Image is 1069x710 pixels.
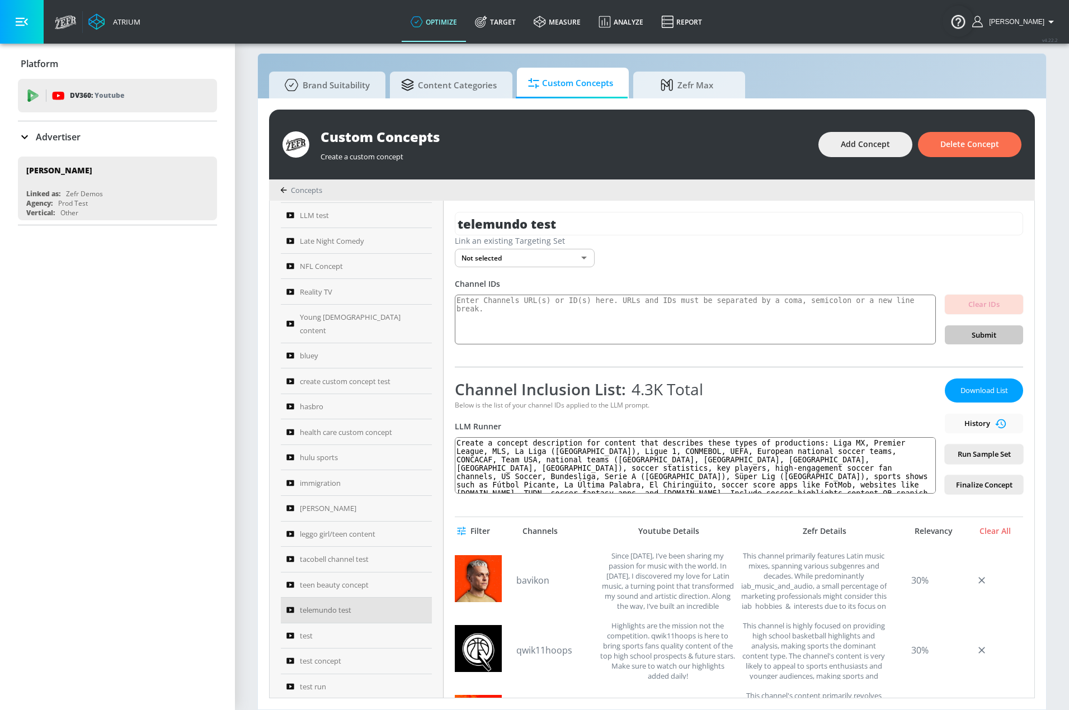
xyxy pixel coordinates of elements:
[281,623,432,649] a: test
[300,375,390,388] span: create custom concept test
[945,295,1023,314] button: Clear IDs
[18,79,217,112] div: DV360: Youtube
[954,479,1014,491] span: Finalize Concept
[300,349,318,362] span: bluey
[401,72,497,98] span: Content Categories
[525,2,590,42] a: measure
[281,470,432,496] a: immigration
[26,208,55,217] div: Vertical:
[300,259,343,273] span: NFL Concept
[300,425,392,439] span: health care custom concept
[300,234,364,248] span: Late Night Comedy
[945,444,1023,464] button: Run Sample Set
[945,475,1023,495] button: Finalize Concept
[455,378,936,400] div: Channel Inclusion List:
[280,185,322,195] div: Concepts
[21,58,58,70] p: Platform
[18,48,217,79] div: Platform
[281,305,432,343] a: Young [DEMOGRAPHIC_DATA] content
[528,70,613,97] span: Custom Concepts
[281,496,432,522] a: [PERSON_NAME]
[281,522,432,547] a: leggo girl/teen content
[455,421,936,432] div: LLM Runner
[300,451,338,464] span: hulu sports
[1042,37,1058,43] span: v 4.22.2
[906,526,962,536] div: Relevancy
[741,551,887,609] div: This channel primarily features Latin music mixes, spanning various subgenres and decades. While ...
[300,603,351,617] span: telemundo test
[70,89,124,102] p: DV360:
[95,89,124,101] p: Youtube
[516,644,595,656] a: qwik11hoops
[281,649,432,674] a: test concept
[918,132,1021,157] button: Delete Concept
[459,524,490,538] span: Filter
[455,249,595,267] div: Not selected
[280,72,370,98] span: Brand Suitability
[841,138,890,152] span: Add Concept
[455,625,502,672] img: UCtycvA-fR-wl0VpYLFJmokw
[892,551,948,609] div: 30%
[954,448,1014,461] span: Run Sample Set
[300,209,329,222] span: LLM test
[281,343,432,369] a: bluey
[281,674,432,700] a: test run
[595,526,743,536] div: Youtube Details
[281,572,432,598] a: teen beauty concept
[741,621,887,679] div: This channel is highly focused on providing high school basketball highlights and analysis, makin...
[466,2,525,42] a: Target
[644,72,729,98] span: Zefr Max
[300,501,356,515] span: [PERSON_NAME]
[26,198,53,208] div: Agency:
[321,146,807,162] div: Create a custom concept
[455,235,1023,246] div: Link an existing Targeting Set
[281,279,432,305] a: Reality TV
[516,574,595,586] a: bavikon
[18,121,217,153] div: Advertiser
[626,378,703,400] span: 4.3K Total
[300,310,411,337] span: Young [DEMOGRAPHIC_DATA] content
[26,189,60,198] div: Linked as:
[455,278,1023,289] div: Channel IDs
[300,285,332,299] span: Reality TV
[300,578,369,591] span: teen beauty concept
[972,15,1058,29] button: [PERSON_NAME]
[590,2,652,42] a: Analyze
[455,521,495,542] button: Filter
[109,17,140,27] div: Atrium
[281,394,432,420] a: hasbro
[600,621,735,679] div: Highlights are the mission not the competition. qwik11hoops is here to bring sports fans quality ...
[522,526,558,536] div: Channels
[281,547,432,572] a: tacobell channel test
[58,198,88,208] div: Prod Test
[300,552,369,566] span: tacobell channel test
[945,378,1023,403] button: Download List
[943,6,974,37] button: Open Resource Center
[954,298,1014,311] span: Clear IDs
[818,132,912,157] button: Add Concept
[36,131,81,143] p: Advertiser
[281,368,432,394] a: create custom concept test
[600,551,735,609] div: Since 2012, I’ve been sharing my passion for music with the world. In 2020, I discovered my love ...
[940,138,999,152] span: Delete Concept
[60,208,78,217] div: Other
[652,2,711,42] a: Report
[26,165,92,176] div: [PERSON_NAME]
[300,629,313,642] span: test
[892,621,948,679] div: 30%
[967,526,1023,536] div: Clear All
[88,13,140,30] a: Atrium
[300,400,323,413] span: hasbro
[18,157,217,220] div: [PERSON_NAME]Linked as:Zefr DemosAgency:Prod TestVertical:Other
[281,228,432,254] a: Late Night Comedy
[281,203,432,229] a: LLM test
[291,185,322,195] span: Concepts
[985,18,1044,26] span: login as: justin.nim@zefr.com
[300,476,341,490] span: immigration
[281,445,432,471] a: hulu sports
[749,526,900,536] div: Zefr Details
[455,400,936,410] div: Below is the list of your channel IDs applied to the LLM prompt.
[300,654,341,668] span: test concept
[66,189,103,198] div: Zefr Demos
[455,437,936,494] textarea: Create a concept description for content that describes these types of productions: Liga MX, Prem...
